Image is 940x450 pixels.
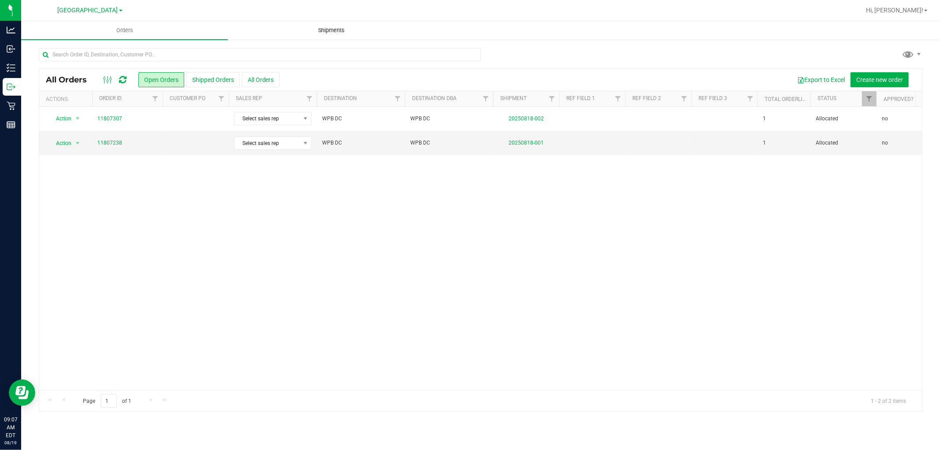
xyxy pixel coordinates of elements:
a: Shipment [500,95,527,101]
a: Approved? [884,96,914,102]
a: Filter [545,91,559,106]
a: 20250818-001 [509,140,544,146]
span: Allocated [816,139,871,147]
iframe: Resource center [9,379,35,406]
p: 08/19 [4,439,17,446]
span: Action [48,137,72,149]
span: [GEOGRAPHIC_DATA] [58,7,118,14]
a: Filter [611,91,625,106]
a: Filter [390,91,405,106]
span: Orders [104,26,145,34]
a: Filter [862,91,877,106]
div: Actions [46,96,89,102]
p: 09:07 AM EDT [4,416,17,439]
span: Page of 1 [75,394,139,408]
span: Action [48,112,72,125]
button: All Orders [242,72,280,87]
a: Total Orderlines [765,96,812,102]
a: Destination [324,95,357,101]
inline-svg: Retail [7,101,15,110]
inline-svg: Outbound [7,82,15,91]
a: 20250818-002 [509,115,544,122]
input: 1 [101,394,117,408]
a: Destination DBA [412,95,457,101]
a: Filter [743,91,758,106]
span: Select sales rep [234,112,300,125]
span: no [882,139,888,147]
span: WPB DC [410,115,488,123]
a: Status [817,95,836,101]
span: select [72,137,83,149]
inline-svg: Inbound [7,45,15,53]
a: 11807238 [97,139,122,147]
a: Ref Field 1 [566,95,595,101]
button: Export to Excel [791,72,851,87]
input: Search Order ID, Destination, Customer PO... [39,48,481,61]
span: Hi, [PERSON_NAME]! [866,7,923,14]
a: Ref Field 3 [698,95,727,101]
button: Shipped Orders [186,72,240,87]
span: no [882,115,888,123]
span: WPB DC [322,115,400,123]
span: WPB DC [410,139,488,147]
button: Open Orders [138,72,184,87]
inline-svg: Reports [7,120,15,129]
span: Select sales rep [234,137,300,149]
a: Filter [214,91,229,106]
button: Create new order [851,72,909,87]
a: 11807307 [97,115,122,123]
a: Ref Field 2 [632,95,661,101]
span: WPB DC [322,139,400,147]
span: Allocated [816,115,871,123]
span: 1 [763,139,766,147]
span: All Orders [46,75,96,85]
a: Customer PO [170,95,205,101]
a: Sales Rep [236,95,262,101]
inline-svg: Inventory [7,63,15,72]
a: Filter [479,91,493,106]
a: Filter [677,91,691,106]
span: Create new order [856,76,903,83]
span: 1 - 2 of 2 items [864,394,913,407]
span: select [72,112,83,125]
inline-svg: Analytics [7,26,15,34]
a: Order ID [99,95,122,101]
a: Orders [21,21,228,40]
a: Filter [148,91,163,106]
a: Shipments [228,21,435,40]
span: Shipments [306,26,357,34]
span: 1 [763,115,766,123]
a: Filter [302,91,317,106]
